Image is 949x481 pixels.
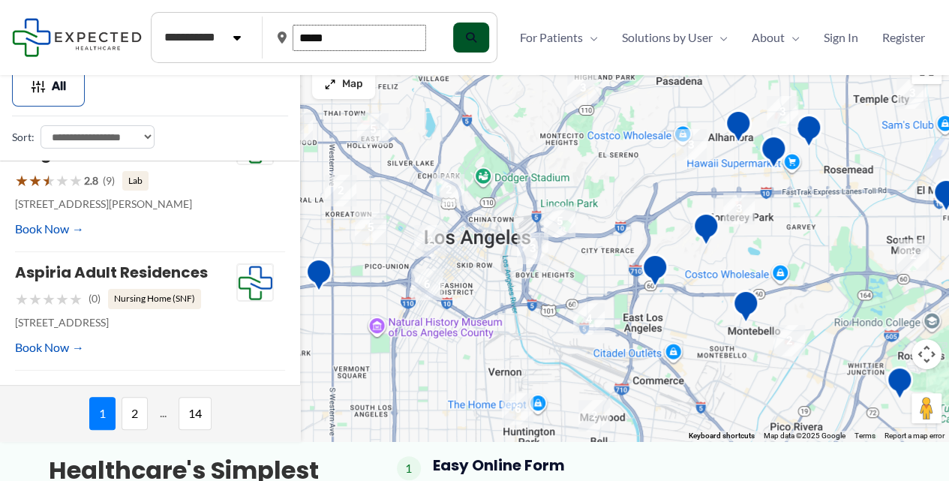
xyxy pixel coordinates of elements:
[397,456,421,480] span: 1
[567,72,599,104] div: 3
[305,258,332,296] div: Western Convalescent Hospital
[723,193,755,224] div: 3
[281,112,313,143] div: 2
[29,167,42,194] span: ★
[52,81,66,92] span: All
[675,129,707,161] div: 3
[911,393,941,423] button: Drag Pegman onto the map to open Street View
[641,254,668,292] div: Edward R. Roybal Comprehensive Health Center
[31,79,46,94] img: Filter
[69,285,83,313] span: ★
[795,114,822,152] div: Diagnostic Medical Group
[767,96,798,128] div: 3
[15,167,29,194] span: ★
[914,392,941,430] div: Mantro Mobile Imaging Llc
[15,285,29,313] span: ★
[812,26,870,49] a: Sign In
[324,78,336,90] img: Maximize
[689,431,755,441] button: Keyboard shortcuts
[886,366,913,404] div: Montes Medical Group, Inc.
[15,194,236,214] p: [STREET_ADDRESS][PERSON_NAME]
[103,171,115,191] span: (9)
[414,225,446,257] div: 2
[896,77,928,109] div: 3
[411,269,443,300] div: 6
[15,218,84,240] a: Book Now
[56,285,69,313] span: ★
[342,78,363,91] span: Map
[622,26,713,49] span: Solutions by User
[502,393,533,425] div: 6
[12,66,85,107] button: All
[56,167,69,194] span: ★
[573,303,605,335] div: 4
[764,431,845,440] span: Map data ©2025 Google
[884,431,944,440] a: Report a map error
[42,167,56,194] span: ★
[583,26,598,49] span: Menu Toggle
[29,285,42,313] span: ★
[433,456,901,474] h4: Easy Online Form
[760,135,787,173] div: Synergy Imaging Center
[154,397,173,430] span: ...
[108,289,201,308] span: Nursing Home (SNF)
[15,313,236,332] p: [STREET_ADDRESS]
[12,18,142,56] img: Expected Healthcare Logo - side, dark font, small
[610,26,740,49] a: Solutions by UserMenu Toggle
[179,397,212,430] span: 14
[15,262,208,283] a: Aspiria Adult Residences
[355,212,386,243] div: 5
[854,431,875,440] a: Terms (opens in new tab)
[122,171,149,191] span: Lab
[882,26,925,49] span: Register
[84,171,98,191] span: 2.8
[122,397,148,430] span: 2
[578,400,610,431] div: 2
[752,26,785,49] span: About
[725,110,752,148] div: Pacific Medical Imaging
[89,289,101,308] span: (0)
[517,233,548,264] div: 3
[325,175,356,206] div: 2
[15,336,84,359] a: Book Now
[520,26,583,49] span: For Patients
[870,26,937,49] a: Register
[42,285,56,313] span: ★
[713,26,728,49] span: Menu Toggle
[12,128,35,147] label: Sort:
[732,290,759,328] div: Montebello Advanced Imaging
[773,325,805,356] div: 2
[911,339,941,369] button: Map camera controls
[692,212,719,251] div: Monterey Park Hospital AHMC
[785,26,800,49] span: Menu Toggle
[508,26,610,49] a: For PatientsMenu Toggle
[433,174,464,206] div: 2
[69,167,83,194] span: ★
[312,69,375,99] button: Map
[357,113,389,145] div: 5
[740,26,812,49] a: AboutMenu Toggle
[89,397,116,430] span: 1
[897,239,929,271] div: 2
[824,26,858,49] span: Sign In
[544,206,575,237] div: 5
[237,264,273,302] img: Expected Healthcare Logo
